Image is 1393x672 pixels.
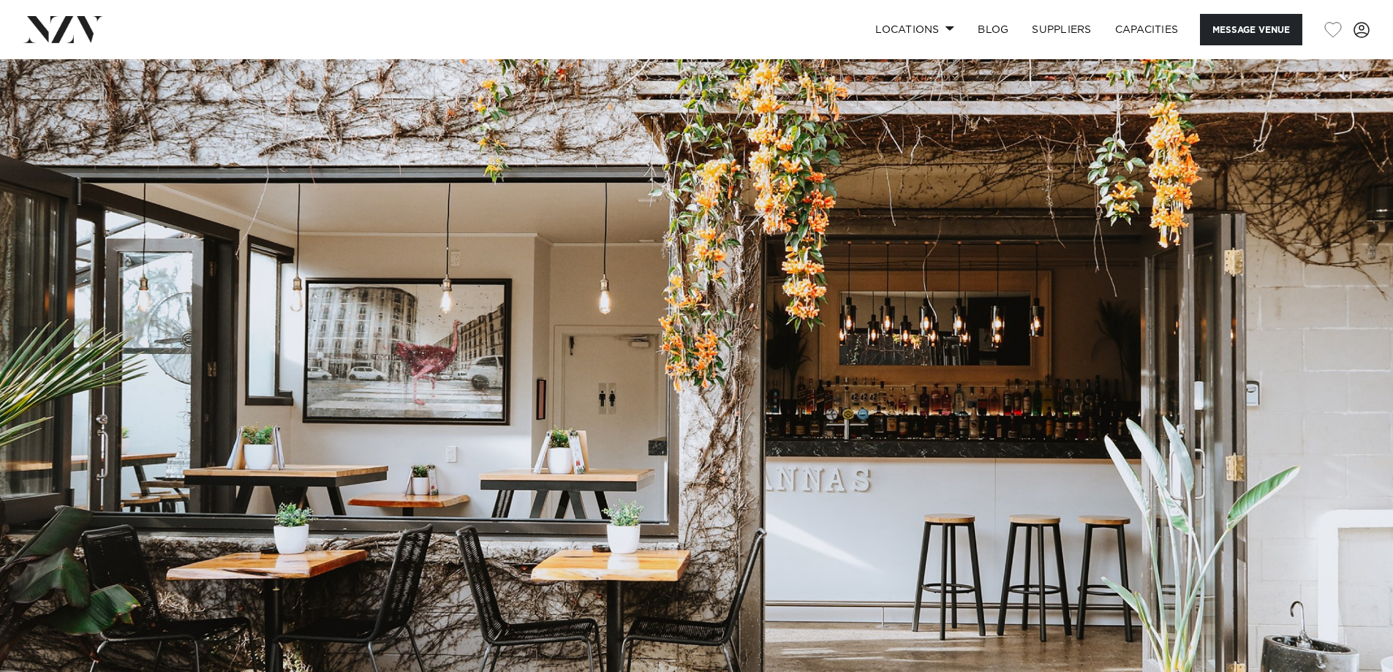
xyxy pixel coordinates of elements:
[966,14,1020,45] a: BLOG
[1200,14,1302,45] button: Message Venue
[1103,14,1190,45] a: Capacities
[23,16,103,42] img: nzv-logo.png
[864,14,966,45] a: Locations
[1020,14,1103,45] a: SUPPLIERS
